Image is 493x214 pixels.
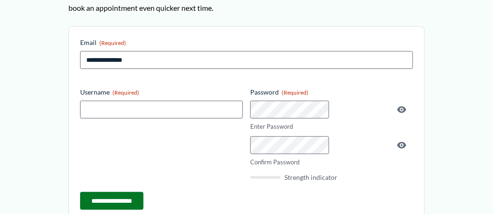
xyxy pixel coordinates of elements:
span: (Required) [99,39,126,46]
legend: Password [250,88,308,97]
label: Email [80,38,413,47]
button: Show Password [396,104,407,115]
div: Strength indicator [250,174,413,181]
label: Confirm Password [250,158,413,167]
label: Enter Password [250,122,413,131]
span: (Required) [282,89,308,96]
button: Show Password [396,140,407,151]
label: Username [80,88,243,97]
span: (Required) [112,89,139,96]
